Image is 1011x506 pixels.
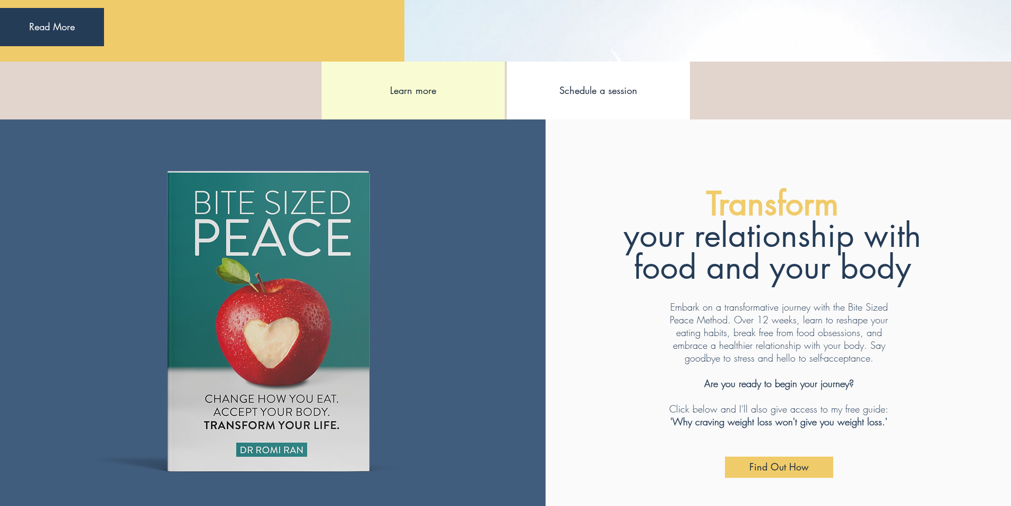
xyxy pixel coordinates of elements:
span: Transform [706,183,839,225]
span: Learn more [390,84,436,97]
span: Click below and I'll also give access to my free guide: [669,377,888,428]
span: Are you ready to begin your journey? [704,377,854,390]
img: Hardcover Book Mockup (2).png [72,144,422,500]
a: Learn more [322,62,505,119]
a: Schedule a session [507,62,690,119]
span: Find Out How [749,460,809,474]
span: Schedule a session [559,84,637,97]
span: 'Why craving weight loss won't give you weight loss.' [670,415,887,428]
span: Embark on a transformative journey with the Bite Sized Peace Method. Over 12 weeks, learn to resh... [670,301,888,364]
span: Read More [29,20,75,33]
span: your relationship with food and your body [624,215,921,288]
a: Find Out How [725,457,833,478]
